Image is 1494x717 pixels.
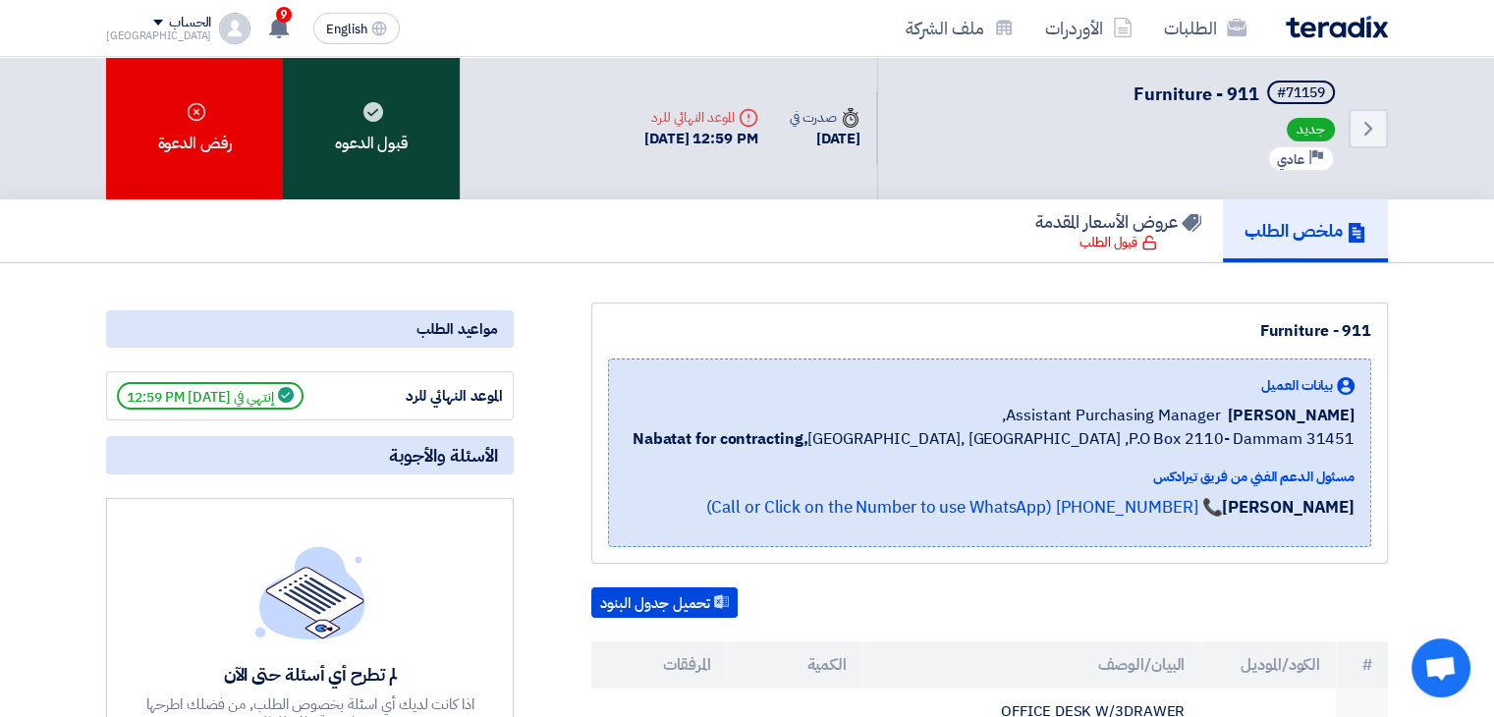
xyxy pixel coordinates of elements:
a: دردشة مفتوحة [1411,638,1470,697]
div: [GEOGRAPHIC_DATA] [106,30,211,41]
span: بيانات العميل [1261,375,1333,396]
div: [DATE] 12:59 PM [644,128,758,150]
div: الموعد النهائي للرد [644,107,758,128]
div: Furniture - 911 [608,319,1371,343]
span: Furniture - 911 [1134,81,1259,107]
img: Teradix logo [1286,16,1388,38]
span: English [326,23,367,36]
th: الكمية [727,641,862,689]
img: profile_test.png [219,13,250,44]
span: [GEOGRAPHIC_DATA], [GEOGRAPHIC_DATA] ,P.O Box 2110- Dammam 31451 [633,427,1355,451]
div: صدرت في [790,107,860,128]
div: مواعيد الطلب [106,310,514,348]
th: البيان/الوصف [862,641,1201,689]
span: [PERSON_NAME] [1228,404,1355,427]
img: empty_state_list.svg [255,546,365,638]
th: # [1336,641,1388,689]
div: [DATE] [790,128,860,150]
div: #71159 [1277,86,1325,100]
span: جديد [1287,118,1335,141]
strong: [PERSON_NAME] [1222,495,1355,520]
h5: ملخص الطلب [1245,219,1366,242]
span: 9 [276,7,292,23]
div: رفض الدعوة [106,57,283,199]
b: Nabatat for contracting, [633,427,808,451]
div: الحساب [169,15,211,31]
span: عادي [1277,150,1304,169]
button: تحميل جدول البنود [591,587,738,619]
span: Assistant Purchasing Manager, [1002,404,1220,427]
div: قبول الدعوه [283,57,460,199]
span: الأسئلة والأجوبة [389,444,498,467]
a: الطلبات [1148,5,1262,51]
th: الكود/الموديل [1200,641,1336,689]
h5: Furniture - 911 [1134,81,1339,108]
div: مسئول الدعم الفني من فريق تيرادكس [633,467,1355,487]
div: قبول الطلب [1079,233,1157,252]
h5: عروض الأسعار المقدمة [1035,210,1201,233]
a: الأوردرات [1029,5,1148,51]
div: الموعد النهائي للرد [356,385,503,408]
th: المرفقات [591,641,727,689]
button: English [313,13,400,44]
a: عروض الأسعار المقدمة قبول الطلب [1014,199,1223,262]
span: إنتهي في [DATE] 12:59 PM [117,382,304,410]
a: ملف الشركة [890,5,1029,51]
div: لم تطرح أي أسئلة حتى الآن [143,663,477,686]
a: ملخص الطلب [1223,199,1388,262]
a: 📞 [PHONE_NUMBER] (Call or Click on the Number to use WhatsApp) [705,495,1222,520]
